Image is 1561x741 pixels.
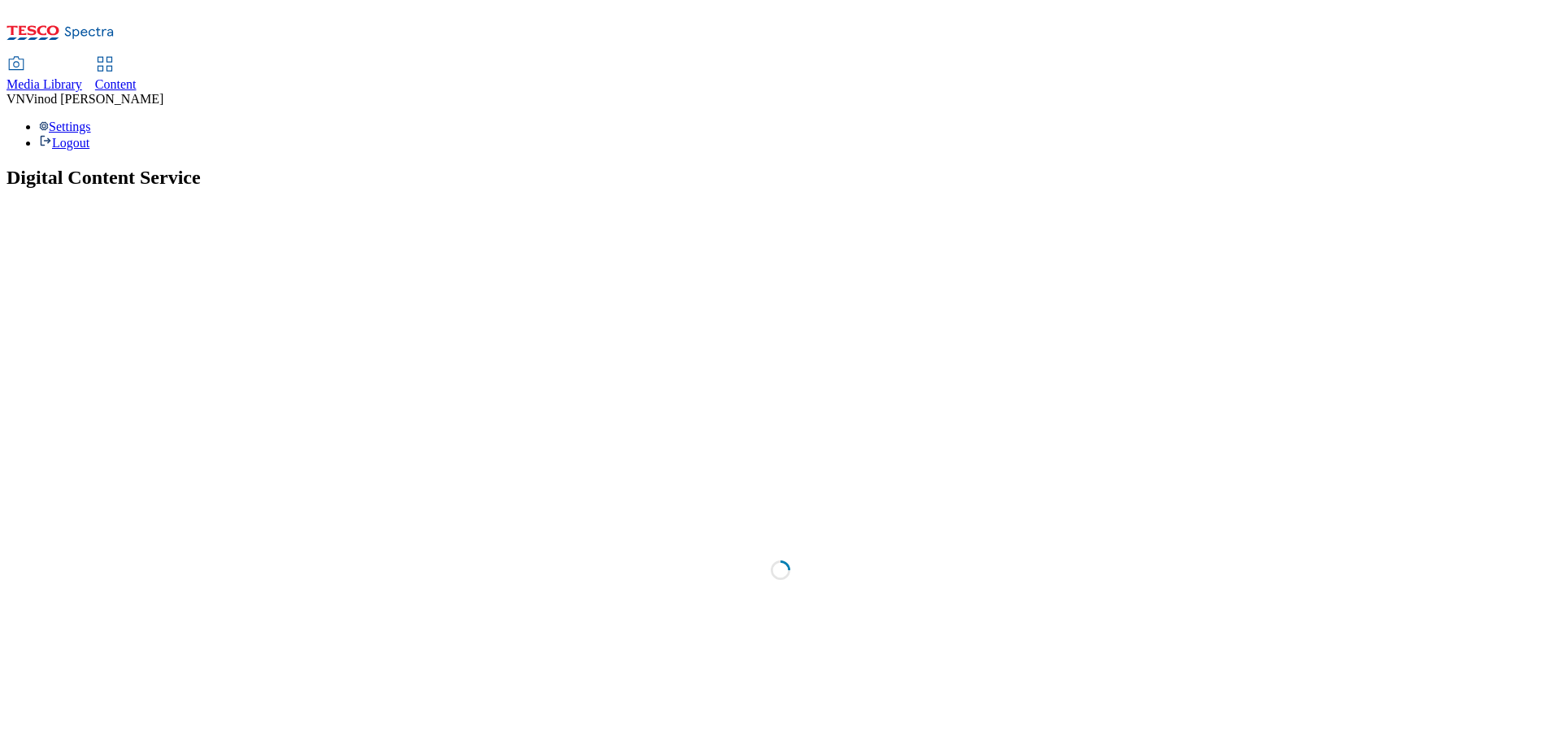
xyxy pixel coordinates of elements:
span: Vinod [PERSON_NAME] [25,92,163,106]
a: Logout [39,136,89,150]
a: Content [95,58,137,92]
span: Content [95,77,137,91]
span: Media Library [7,77,82,91]
a: Settings [39,120,91,133]
a: Media Library [7,58,82,92]
h1: Digital Content Service [7,167,1554,189]
span: VN [7,92,25,106]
